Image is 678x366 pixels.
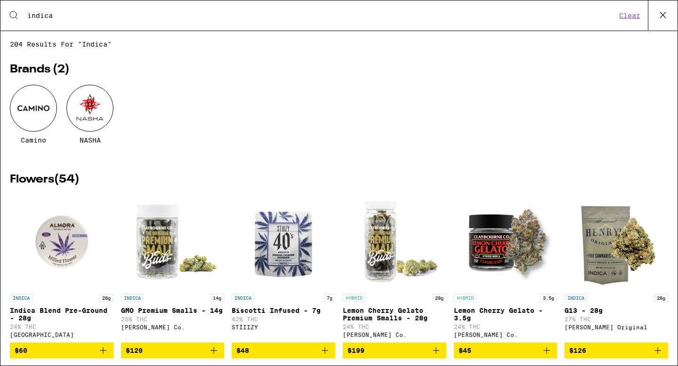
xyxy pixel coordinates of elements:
span: $48 [236,347,249,354]
p: 3.5g [540,294,557,302]
img: Henry's Original - G13 - 28g [569,195,663,289]
p: 28g [99,294,113,302]
button: Add to bag [343,342,446,358]
img: Claybourne Co. - GMO Premium Smalls - 14g [125,195,219,289]
p: INDICA [121,294,144,302]
span: $199 [347,347,364,354]
button: Add to bag [565,342,668,358]
a: Open page for Lemon Cherry Gelato Premium Smalls - 28g from Claybourne Co. [343,195,446,342]
img: STIIIZY - Biscotti Infused - 7g [236,195,331,289]
p: Indica Blend Pre-Ground - 28g [10,307,113,322]
p: Biscotti Infused - 7g [232,307,335,314]
p: 25% THC [121,316,225,322]
h2: Flowers ( 54 ) [10,174,668,185]
span: $120 [126,347,143,354]
a: Open page for Lemon Cherry Gelato - 3.5g from Claybourne Co. [454,195,557,342]
span: NASHA [80,136,101,144]
p: INDICA [10,294,32,302]
p: Lemon Cherry Gelato Premium Smalls - 28g [343,307,446,322]
p: GMO Premium Smalls - 14g [121,307,225,314]
input: Search for products & categories [27,11,616,20]
p: 27% THC [565,316,668,322]
p: HYBRID [454,294,476,302]
span: $60 [15,347,27,354]
p: 42% THC [232,316,335,322]
img: Claybourne Co. - Lemon Cherry Gelato - 3.5g [458,195,552,289]
div: STIIIZY [232,324,335,330]
img: Almora Farm - Indica Blend Pre-Ground - 28g [15,195,109,289]
span: $126 [569,347,586,354]
span: $45 [459,347,471,354]
p: 24% THC [343,324,446,330]
p: Lemon Cherry Gelato - 3.5g [454,307,557,322]
p: 24% THC [10,324,113,330]
a: Open page for Indica Blend Pre-Ground - 28g from Almora Farm [10,195,113,342]
span: 204 results for "indica" [10,40,668,48]
p: 24% THC [454,324,557,330]
p: G13 - 28g [565,307,668,314]
div: [PERSON_NAME] Co. [343,332,446,338]
div: [PERSON_NAME] Co. [454,332,557,338]
span: Camino [21,136,46,144]
div: [PERSON_NAME] Original [565,324,668,330]
p: HYBRID [343,294,365,302]
img: Claybourne Co. - Lemon Cherry Gelato Premium Smalls - 28g [347,195,442,289]
button: Add to bag [454,342,557,358]
button: Clear [616,11,643,20]
h2: Brands ( 2 ) [10,64,668,75]
a: Open page for G13 - 28g from Henry's Original [565,195,668,342]
p: 7g [324,294,335,302]
a: Open page for GMO Premium Smalls - 14g from Claybourne Co. [121,195,225,342]
button: Add to bag [10,342,113,358]
button: Add to bag [232,342,335,358]
button: Add to bag [121,342,225,358]
p: INDICA [232,294,254,302]
p: 28g [432,294,446,302]
div: [GEOGRAPHIC_DATA] [10,332,113,338]
p: INDICA [565,294,587,302]
p: 14g [210,294,224,302]
div: [PERSON_NAME] Co. [121,324,225,330]
p: 28g [654,294,668,302]
a: Open page for Biscotti Infused - 7g from STIIIZY [232,195,335,342]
